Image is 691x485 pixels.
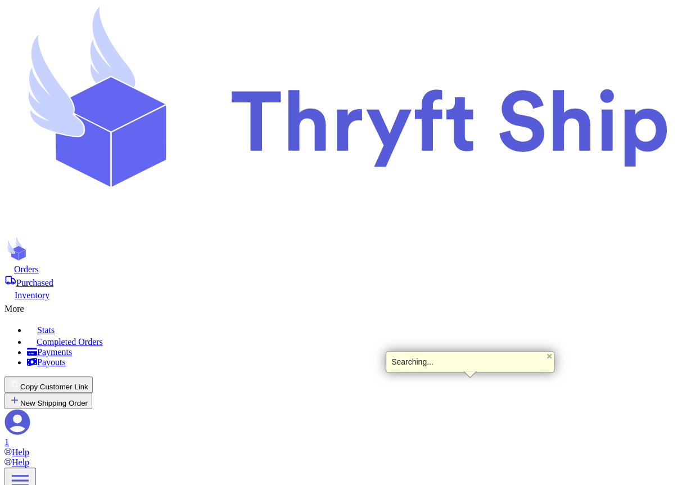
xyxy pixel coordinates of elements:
button: New Shipping Order [4,393,92,409]
span: Purchased [16,278,53,288]
a: Inventory [4,288,687,300]
span: Payouts [37,357,66,367]
a: Payouts [27,357,687,367]
a: 1 [4,409,687,447]
div: 1 [4,437,687,447]
div: More [4,300,687,314]
a: Stats [27,323,687,335]
button: Copy Customer Link [4,376,93,393]
span: Orders [14,264,39,274]
span: Completed Orders [37,337,103,347]
a: Completed Orders [27,335,687,347]
span: Help [12,457,29,467]
span: Stats [37,325,55,335]
a: Help [4,447,29,457]
a: Purchased [4,275,687,288]
span: Payments [37,347,72,357]
span: Inventory [15,290,49,300]
span: Help [12,447,29,457]
a: Help [4,457,29,467]
a: Payments [27,347,687,357]
a: Orders [4,263,687,275]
